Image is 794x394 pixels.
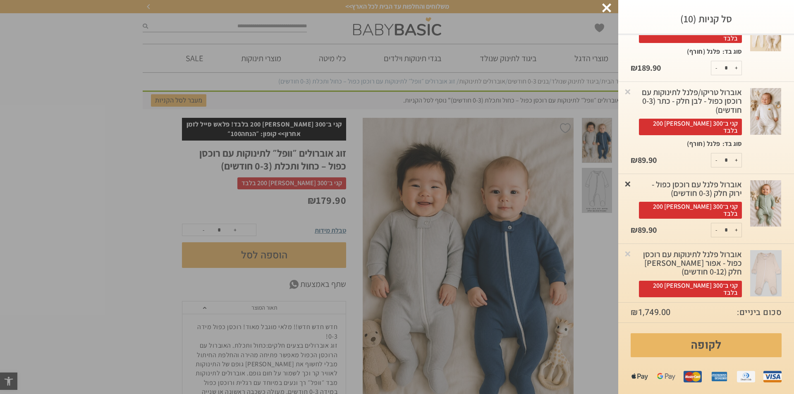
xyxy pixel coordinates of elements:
img: diners.png [737,368,755,386]
button: - [711,153,722,167]
span: ₪ [631,224,638,235]
dt: סוג בד: [720,47,742,56]
img: visa.png [763,368,782,386]
h3: סל קניות (10) [631,12,782,25]
img: amex.png [710,368,728,386]
img: mastercard.png [684,368,702,386]
a: Remove this item [624,249,632,258]
bdi: 189.90 [631,62,661,73]
p: 0-3 חודשים [693,301,725,310]
bdi: 89.90 [631,155,657,165]
img: זוג אוברולים ״וופל״ לתינוקות עם רוכסן כפול - כחול ותכלת (0-3 חודשים) [750,180,781,227]
button: - [711,61,722,75]
span: ₪ [631,62,638,73]
button: + [731,153,741,167]
input: כמות המוצר [718,61,734,75]
dt: מידה: [725,301,742,310]
span: ₪ [631,306,638,318]
a: אוברול פלנל עם רוכסן כפול - ירוק חלק (0-3 חודשים)קני ב־300 [PERSON_NAME] 200 בלבד [631,180,742,223]
strong: סכום ביניים: [737,307,782,318]
img: gpay.png [657,368,675,386]
a: Remove this item [624,87,632,96]
a: אוברול פלנל לתינוקות עם רוכסן כפול - אפור [PERSON_NAME] חלק (0-12 חודשים)קני ב־300 [PERSON_NAME] ... [631,250,742,301]
span: קני ב־300 [PERSON_NAME] 200 בלבד [639,202,742,218]
input: כמות המוצר [718,223,734,237]
p: פלנל (חורף) [687,139,720,148]
span: קני ב־300 [PERSON_NAME] 200 בלבד [639,26,742,43]
img: זוג אוברולים ״וופל״ לתינוקות עם רוכסן כפול - כחול ותכלת (0-3 חודשים) [750,88,781,135]
p: פלנל (חורף) [687,47,720,56]
img: זוג אוברולים ״וופל״ לתינוקות עם רוכסן כפול - כחול ותכלת (0-3 חודשים) [750,250,782,297]
div: אוברול פלנל עם רוכסן כפול - ירוק חלק (0-3 חודשים) [631,180,742,219]
img: apple%20pay.png [631,368,649,386]
span: קני ב־300 [PERSON_NAME] 200 בלבד [639,281,742,297]
span: קני ב־300 [PERSON_NAME] 200 בלבד [639,119,742,135]
a: לקופה [631,333,782,357]
div: אוברול פלנל לתינוקות עם רוכסן כפול - אפור [PERSON_NAME] חלק (0-12 חודשים) [631,250,742,297]
div: אוברול טריקו/פלנל לתינוקות עם רוכסן כפול - לבן חלק - כתר (0-3 חודשים) [631,88,742,135]
button: + [731,223,741,237]
span: ₪ [631,155,638,165]
bdi: 1,749.00 [631,306,671,318]
bdi: 89.90 [631,224,657,235]
dt: סוג בד: [720,139,742,148]
a: Remove this item [624,179,632,188]
a: אוברול טריקו/פלנל לתינוקות עם רוכסן כפול - לבן חלק - כתר (0-3 חודשים)קני ב־300 [PERSON_NAME] 200 ... [631,88,742,139]
button: - [711,223,722,237]
input: כמות המוצר [718,153,734,167]
button: + [731,61,741,75]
